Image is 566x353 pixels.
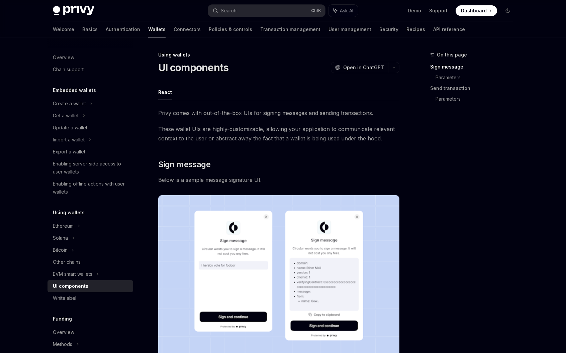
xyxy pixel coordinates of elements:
a: Sign message [430,62,518,72]
a: Export a wallet [48,146,133,158]
span: Privy comes with out-of-the-box UIs for signing messages and sending transactions. [158,108,399,118]
a: Other chains [48,256,133,268]
span: Ask AI [340,7,353,14]
div: Get a wallet [53,112,79,120]
h5: Funding [53,315,72,323]
a: Authentication [106,21,140,37]
button: Open in ChatGPT [331,62,388,73]
div: Overview [53,328,74,336]
h5: Embedded wallets [53,86,96,94]
h5: Using wallets [53,209,85,217]
a: Overview [48,326,133,338]
div: EVM smart wallets [53,270,92,278]
span: Sign message [158,159,210,170]
span: Ctrl K [311,8,321,13]
img: dark logo [53,6,94,15]
div: Bitcoin [53,246,68,254]
span: Below is a sample message signature UI. [158,175,399,185]
a: Whitelabel [48,292,133,304]
button: Toggle dark mode [502,5,513,16]
div: Import a wallet [53,136,85,144]
button: Search...CtrlK [208,5,325,17]
a: Policies & controls [209,21,252,37]
a: Dashboard [456,5,497,16]
div: Ethereum [53,222,74,230]
a: Support [429,7,448,14]
span: Open in ChatGPT [343,64,384,71]
div: Other chains [53,258,81,266]
a: Security [379,21,398,37]
div: Export a wallet [53,148,85,156]
div: Overview [53,53,74,62]
div: Methods [53,340,72,348]
div: Chain support [53,66,84,74]
div: Enabling server-side access to user wallets [53,160,129,176]
a: Connectors [174,21,201,37]
div: Solana [53,234,68,242]
a: Parameters [436,72,518,83]
span: These wallet UIs are highly-customizable, allowing your application to communicate relevant conte... [158,124,399,143]
a: Parameters [436,94,518,104]
a: Transaction management [260,21,320,37]
div: Update a wallet [53,124,87,132]
button: React [158,84,172,100]
a: Basics [82,21,98,37]
a: Send transaction [430,83,518,94]
div: Search... [221,7,240,15]
a: Overview [48,51,133,64]
a: API reference [433,21,465,37]
button: Ask AI [328,5,358,17]
span: On this page [437,51,467,59]
div: Whitelabel [53,294,76,302]
div: UI components [53,282,88,290]
a: User management [328,21,371,37]
span: Dashboard [461,7,487,14]
a: Update a wallet [48,122,133,134]
div: Using wallets [158,51,399,58]
a: Demo [408,7,421,14]
h1: UI components [158,62,228,74]
a: Recipes [406,21,425,37]
a: Welcome [53,21,74,37]
a: UI components [48,280,133,292]
a: Chain support [48,64,133,76]
div: Enabling offline actions with user wallets [53,180,129,196]
a: Wallets [148,21,166,37]
a: Enabling offline actions with user wallets [48,178,133,198]
div: Create a wallet [53,100,86,108]
a: Enabling server-side access to user wallets [48,158,133,178]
